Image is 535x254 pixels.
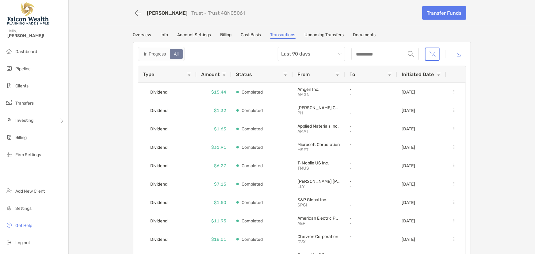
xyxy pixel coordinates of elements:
[212,88,227,96] p: $15.44
[242,199,263,206] p: Completed
[6,151,13,158] img: firm-settings icon
[350,202,392,208] p: -
[305,32,344,39] a: Upcoming Transfers
[151,179,168,189] span: Dividend
[353,32,376,39] a: Documents
[6,99,13,106] img: transfers icon
[242,180,263,188] p: Completed
[6,187,13,194] img: add_new_client icon
[236,71,252,77] span: Status
[214,199,227,206] p: $1.50
[298,92,340,97] p: AMGN
[402,126,415,132] p: [DATE]
[298,71,310,77] span: From
[298,202,340,208] p: SPGI
[6,48,13,55] img: dashboard icon
[15,206,32,211] span: Settings
[6,221,13,229] img: get-help icon
[242,236,263,243] p: Completed
[402,182,415,187] p: [DATE]
[242,107,263,114] p: Completed
[298,87,340,92] p: Amgen Inc.
[408,51,414,57] img: input icon
[298,234,340,239] p: Chevron Corporation
[151,234,168,244] span: Dividend
[214,180,227,188] p: $7.15
[298,184,340,189] p: LLY
[298,105,340,110] p: Parker-Hannifin Corporation
[350,92,392,97] p: -
[151,142,168,152] span: Dividend
[350,221,392,226] p: -
[151,124,168,134] span: Dividend
[192,10,245,16] p: Trust - Trust 4QN05061
[350,71,355,77] span: To
[350,142,392,147] p: -
[298,166,340,171] p: TMUS
[141,50,170,58] div: In Progress
[151,198,168,208] span: Dividend
[298,216,340,221] p: American Electric Power Company Inc.
[151,161,168,171] span: Dividend
[7,2,50,25] img: Falcon Wealth Planning Logo
[201,71,220,77] span: Amount
[350,87,392,92] p: -
[138,47,185,61] div: segmented control
[402,218,415,224] p: [DATE]
[350,110,392,116] p: -
[6,239,13,246] img: logout icon
[350,105,392,110] p: -
[15,152,41,157] span: Firm Settings
[15,118,33,123] span: Investing
[6,82,13,89] img: clients icon
[242,88,263,96] p: Completed
[350,179,392,184] p: -
[402,90,415,95] p: [DATE]
[350,234,392,239] p: -
[402,145,415,150] p: [DATE]
[350,129,392,134] p: -
[161,32,168,39] a: Info
[151,87,168,97] span: Dividend
[15,240,30,245] span: Log out
[147,10,188,16] a: [PERSON_NAME]
[298,110,340,116] p: PH
[214,107,227,114] p: $1.32
[15,66,31,71] span: Pipeline
[402,108,415,113] p: [DATE]
[6,116,13,124] img: investing icon
[212,217,227,225] p: $11.95
[241,32,261,39] a: Cost Basis
[350,184,392,189] p: -
[298,129,340,134] p: AMAT
[298,239,340,244] p: CVX
[143,71,155,77] span: Type
[242,217,263,225] p: Completed
[6,204,13,212] img: settings icon
[214,125,227,133] p: $1.63
[242,125,263,133] p: Completed
[298,160,340,166] p: T-Mobile US Inc.
[242,144,263,151] p: Completed
[178,32,211,39] a: Account Settings
[350,197,392,202] p: -
[298,179,340,184] p: Eli Lilly and Company
[242,162,263,170] p: Completed
[350,216,392,221] p: -
[212,236,227,243] p: $18.01
[133,32,151,39] a: Overview
[15,223,32,228] span: Get Help
[350,124,392,129] p: -
[350,239,392,244] p: -
[350,166,392,171] p: -
[151,106,168,116] span: Dividend
[270,32,296,39] a: Transactions
[298,197,340,202] p: S&P Global Inc.
[15,189,45,194] span: Add New Client
[6,133,13,141] img: billing icon
[15,83,29,89] span: Clients
[298,142,340,147] p: Microsoft Corporation
[298,221,340,226] p: AEP
[298,147,340,152] p: MSFT
[151,216,168,226] span: Dividend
